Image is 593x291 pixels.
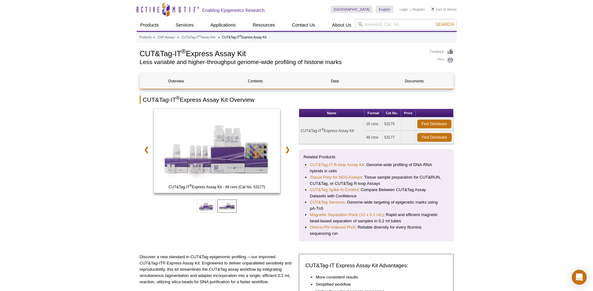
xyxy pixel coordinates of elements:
span: CUT&Tag-IT Express Assay Kit - 48 rxns (Cat No. 53177) [155,184,279,190]
a: Services [172,19,198,31]
li: » [178,36,179,39]
a: ❯ [281,142,294,157]
sup: ® [322,128,324,131]
button: Search [434,22,455,27]
a: Tissue Prep for NGS Assays [310,174,362,180]
p: Related Products: [304,154,449,160]
li: CUT&Tag-IT Express Assay Kit [222,36,266,39]
td: 53175 [383,117,401,131]
li: » [218,36,220,39]
h2: Enabling Epigenetics Research [202,7,265,13]
td: 16 rxns [364,117,383,131]
li: Simplified workflow [316,281,441,288]
a: Overview [140,74,212,89]
sup: ® [181,48,186,55]
a: CUT&Tag Spike-In Control [310,187,358,193]
a: Products [139,35,152,40]
sup: ® [189,184,192,187]
a: English [376,6,393,13]
a: Applications [207,19,239,31]
a: Feedback [430,48,454,55]
div: Open Intercom Messenger [572,270,587,285]
th: Cat No. [383,109,401,117]
th: Format [364,109,383,117]
li: : Genome-wide targeting of epigenetic marks using pA-Tn5 [310,199,443,212]
img: CUT&Tag-IT Express Assay Kit - 48 rxns [154,109,280,193]
a: ❮ [140,142,153,157]
a: Diversi-Phi Indexed PhiX [310,224,355,230]
a: Find Distributor [417,120,451,128]
a: Print [430,57,454,64]
li: : Genome-wide profiling of DNA-RNA hybrids in cells [310,162,443,174]
h2: Less variable and higher-throughput genome-wide profiling of histone marks [140,59,424,65]
a: Find Distributor [417,133,452,142]
a: CUT&Tag-IT®Assay Kits [182,35,215,40]
a: Data [299,74,371,89]
a: Resources [249,19,279,31]
li: More consistent results [316,274,441,280]
th: Name [299,109,364,117]
sup: ® [239,35,241,38]
sup: ® [176,95,180,101]
a: Register [412,7,425,12]
th: Price [401,109,415,117]
a: Magnetic Separation Rack (12 x 0.2 mL) [310,212,384,218]
a: CUT&Tag Services [310,199,344,205]
input: Keyword, Cat. No. [355,19,457,30]
td: 53177 [383,131,401,144]
h2: CUT&Tag-IT Express Assay Kit Overview [140,96,454,104]
a: ChIP Assays [157,35,175,40]
sup: ® [199,35,201,38]
a: Documents [378,74,450,89]
li: | [410,6,411,13]
li: : Rapid and efficient magnetic bead-based separation of samples in 0.2 ml tubes [310,212,443,224]
h1: CUT&Tag-IT Express Assay Kit [140,48,424,58]
a: Login [400,7,408,12]
td: 48 rxns [364,131,383,144]
a: Products [137,19,163,31]
a: About Us [328,19,355,31]
a: CUT&Tag-IT R-loop Assay Kit [310,162,364,168]
a: Cart [431,7,442,12]
p: Discover a new standard in CUT&Tag epigenomic profiling —our improved CUT&Tag-IT® Express Assay K... [140,254,294,285]
td: CUT&Tag-IT Express Assay Kit [299,117,364,144]
a: Contents [219,74,292,89]
a: [GEOGRAPHIC_DATA] [331,6,373,13]
a: CUT&Tag-IT Express Assay Kit - 48 rxns [154,109,280,195]
span: Search [435,22,454,27]
li: : Tissue sample preparation for CUT&RUN, CUT&Tag, or CUT&Tag R-loop Assays [310,174,443,187]
li: » [153,36,155,39]
h3: CUT&Tag-IT Express Assay Kit Advantages: [305,262,447,269]
li: : Compare Between CUT&Tag Assay Datasets with Confidence [310,187,443,199]
img: Your Cart [431,7,434,11]
li: : Reliable diversity for every Illumina sequencing run [310,224,443,237]
a: Contact Us [288,19,319,31]
li: (0 items) [431,6,457,13]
